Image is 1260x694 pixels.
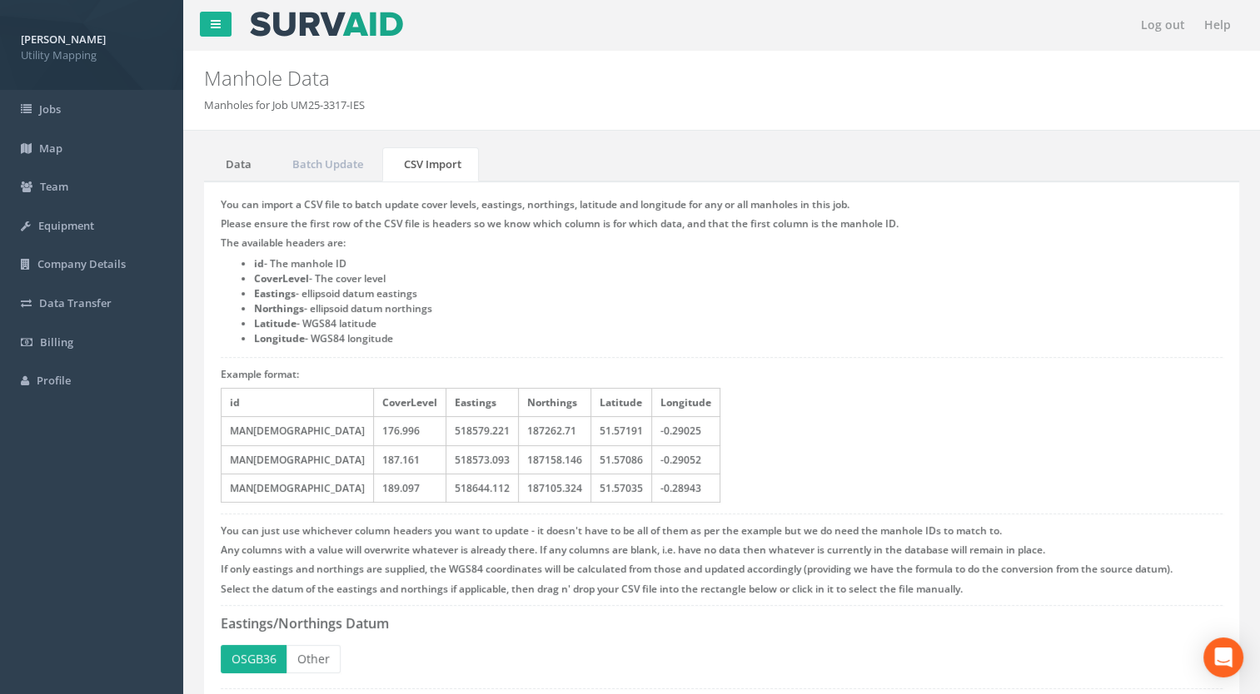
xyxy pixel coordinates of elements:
li: - WGS84 longitude [254,331,1223,346]
td: MAN[DEMOGRAPHIC_DATA] [222,445,374,473]
h5: If only eastings and northings are supplied, the WGS84 coordinates will be calculated from those ... [221,563,1223,574]
h5: Select the datum of the eastings and northings if applicable, then drag n' drop your CSV file int... [221,583,1223,594]
h3: Eastings/Northings Datum [221,617,1223,632]
span: Utility Mapping [21,47,162,63]
span: Company Details [37,256,126,271]
td: 187105.324 [519,473,591,502]
td: -0.29052 [652,445,720,473]
span: Map [39,141,62,156]
th: Northings [519,389,591,417]
td: 187262.71 [519,417,591,445]
td: 518573.093 [446,445,519,473]
span: Billing [40,335,73,349]
strong: Northings [254,301,304,315]
h5: You can just use whichever column headers you want to update - it doesn't have to be all of them ... [221,525,1223,536]
a: Batch Update [271,147,381,181]
td: 51.57035 [591,473,652,502]
strong: Latitude [254,316,296,330]
td: 187158.146 [519,445,591,473]
li: - The cover level [254,271,1223,286]
h5: Any columns with a value will overwrite whatever is already there. If any columns are blank, i.e.... [221,544,1223,555]
h5: You can import a CSV file to batch update cover levels, eastings, northings, latitude and longitu... [221,199,1223,210]
li: - ellipsoid datum northings [254,301,1223,316]
td: 189.097 [374,473,446,502]
td: 187.161 [374,445,446,473]
button: OSGB36 [221,645,287,673]
h5: Please ensure the first row of the CSV file is headers so we know which column is for which data,... [221,218,1223,229]
strong: Longitude [254,331,305,345]
th: CoverLevel [374,389,446,417]
a: [PERSON_NAME] Utility Mapping [21,27,162,62]
li: - The manhole ID [254,256,1223,271]
span: Jobs [39,102,61,116]
strong: id [254,256,264,270]
h5: Example format: [221,369,1223,379]
span: Equipment [38,218,94,233]
td: 518644.112 [446,473,519,502]
th: id [222,389,374,417]
a: Data [204,147,269,181]
strong: [PERSON_NAME] [21,32,106,47]
span: Profile [37,373,71,388]
td: -0.28943 [652,473,720,502]
span: Data Transfer [39,295,112,310]
li: - ellipsoid datum eastings [254,286,1223,301]
li: Manholes for Job UM25-3317-IES [204,97,365,113]
button: Other [286,645,341,673]
td: -0.29025 [652,417,720,445]
h2: Manhole Data [204,67,1063,89]
td: 176.996 [374,417,446,445]
strong: CoverLevel [254,271,309,285]
th: Latitude [591,389,652,417]
td: 51.57086 [591,445,652,473]
h5: The available headers are: [221,237,1223,248]
td: 51.57191 [591,417,652,445]
td: MAN[DEMOGRAPHIC_DATA] [222,417,374,445]
div: Open Intercom Messenger [1203,637,1243,677]
span: Team [40,179,68,194]
td: MAN[DEMOGRAPHIC_DATA] [222,473,374,502]
li: - WGS84 latitude [254,316,1223,331]
a: CSV Import [382,147,479,181]
th: Eastings [446,389,519,417]
strong: Eastings [254,286,296,300]
td: 518579.221 [446,417,519,445]
th: Longitude [652,389,720,417]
